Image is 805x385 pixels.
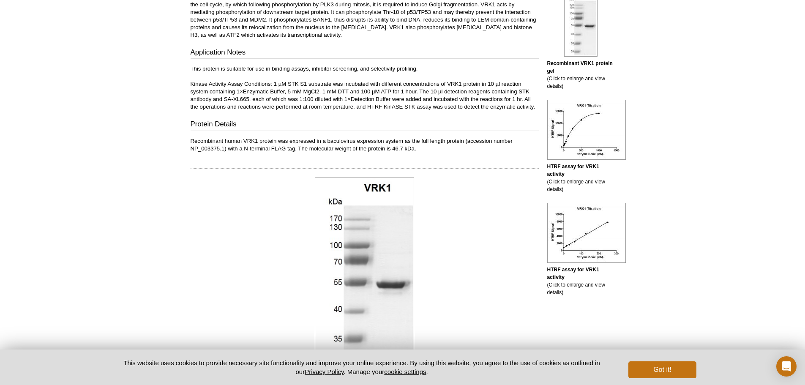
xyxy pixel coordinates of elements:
p: (Click to enlarge and view details) [547,266,615,296]
p: This website uses cookies to provide necessary site functionality and improve your online experie... [109,358,615,376]
p: Recombinant human VRK1 protein was expressed in a baculovirus expression system as the full lengt... [191,137,539,153]
p: (Click to enlarge and view details) [547,163,615,193]
b: HTRF assay for VRK1 activity [547,164,599,177]
img: Recombinant VRK1 protein gel [315,177,414,377]
b: Recombinant VRK1 protein gel [547,60,613,74]
h3: Application Notes [191,47,539,59]
img: HTRF assay for VRK1 activity [547,203,626,263]
button: cookie settings [384,368,426,375]
h3: Protein Details [191,119,539,131]
button: Got it! [628,361,696,378]
p: This protein is suitable for use in binding assays, inhibitor screening, and selectivity profilin... [191,65,539,111]
img: HTRF assay for VRK1 activity [547,100,626,160]
a: Privacy Policy [305,368,344,375]
p: (Click to enlarge and view details) [547,60,615,90]
b: HTRF assay for VRK1 activity [547,267,599,280]
div: Open Intercom Messenger [776,356,797,377]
